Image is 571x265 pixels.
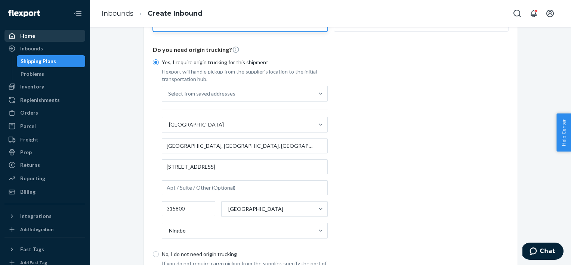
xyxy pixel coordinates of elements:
[228,205,283,213] div: [GEOGRAPHIC_DATA]
[162,138,328,153] input: Facility Name
[148,9,203,18] a: Create Inbound
[20,161,40,169] div: Returns
[70,6,85,21] button: Close Navigation
[4,225,85,234] a: Add Integration
[153,251,159,257] input: No, I do not need origin trucking
[4,159,85,171] a: Returns
[20,45,43,52] div: Inbounds
[526,6,541,21] button: Open notifications
[17,55,86,67] a: Shipping Plans
[162,59,328,66] p: Yes, I require origin trucking for this shipment
[20,83,44,90] div: Inventory
[96,3,209,25] ol: breadcrumbs
[162,159,328,174] input: Address
[4,94,85,106] a: Replenishments
[20,32,35,40] div: Home
[168,90,235,97] div: Select from saved addresses
[20,109,38,116] div: Orders
[20,212,52,220] div: Integrations
[162,68,328,83] p: Flexport will handle pickup from the supplier's location to the initial transportation hub.
[4,30,85,42] a: Home
[102,9,133,18] a: Inbounds
[4,210,85,222] button: Integrations
[162,201,215,216] input: Postal Code
[4,243,85,255] button: Fast Tags
[153,59,159,65] input: Yes, I require origin trucking for this shipment
[4,172,85,184] a: Reporting
[20,175,45,182] div: Reporting
[4,107,85,119] a: Orders
[4,43,85,54] a: Inbounds
[162,180,328,195] input: Apt / Suite / Other (Optional)
[20,96,60,104] div: Replenishments
[4,186,85,198] a: Billing
[4,81,85,93] a: Inventory
[522,243,564,261] iframe: Opens a widget where you can chat to one of our agents
[20,246,44,253] div: Fast Tags
[169,121,224,128] div: [GEOGRAPHIC_DATA]
[4,146,85,158] a: Prep
[21,57,56,65] div: Shipping Plans
[168,227,169,234] input: Ningbo
[20,188,36,196] div: Billing
[20,136,38,143] div: Freight
[20,122,36,130] div: Parcel
[20,149,32,156] div: Prep
[17,68,86,80] a: Problems
[20,226,53,233] div: Add Integration
[153,46,509,54] p: Do you need origin trucking?
[8,10,40,17] img: Flexport logo
[543,6,558,21] button: Open account menu
[162,250,328,258] p: No, I do not need origin trucking
[510,6,525,21] button: Open Search Box
[168,121,169,128] input: [GEOGRAPHIC_DATA]
[21,70,44,78] div: Problems
[169,227,186,234] div: Ningbo
[4,120,85,132] a: Parcel
[4,134,85,146] a: Freight
[556,113,571,152] button: Help Center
